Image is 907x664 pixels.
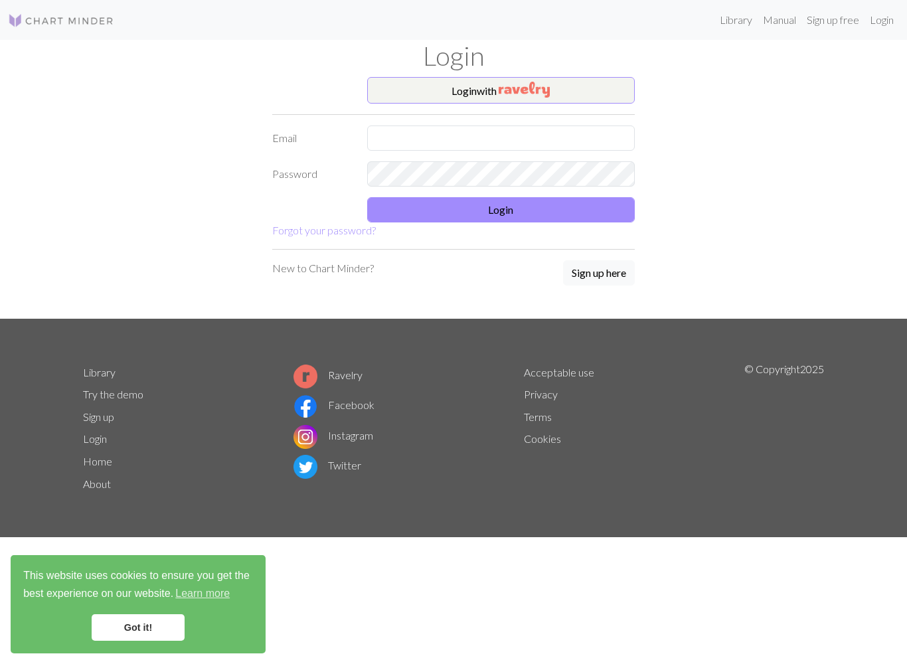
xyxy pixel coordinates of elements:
[83,366,116,378] a: Library
[83,455,112,467] a: Home
[293,394,317,418] img: Facebook logo
[367,77,635,104] button: Loginwith
[23,568,253,604] span: This website uses cookies to ensure you get the best experience on our website.
[8,13,114,29] img: Logo
[75,40,832,72] h1: Login
[83,410,114,423] a: Sign up
[524,432,561,445] a: Cookies
[499,82,550,98] img: Ravelry
[293,459,361,471] a: Twitter
[83,388,143,400] a: Try the demo
[865,7,899,33] a: Login
[367,197,635,222] button: Login
[758,7,801,33] a: Manual
[293,369,363,381] a: Ravelry
[83,432,107,445] a: Login
[272,224,376,236] a: Forgot your password?
[293,429,373,442] a: Instagram
[293,398,374,411] a: Facebook
[173,584,232,604] a: learn more about cookies
[744,361,824,495] p: © Copyright 2025
[92,614,185,641] a: dismiss cookie message
[293,425,317,449] img: Instagram logo
[11,555,266,653] div: cookieconsent
[524,388,558,400] a: Privacy
[563,260,635,286] button: Sign up here
[293,365,317,388] img: Ravelry logo
[524,410,552,423] a: Terms
[524,366,594,378] a: Acceptable use
[83,477,111,490] a: About
[563,260,635,287] a: Sign up here
[264,125,359,151] label: Email
[272,260,374,276] p: New to Chart Minder?
[264,161,359,187] label: Password
[801,7,865,33] a: Sign up free
[714,7,758,33] a: Library
[293,455,317,479] img: Twitter logo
